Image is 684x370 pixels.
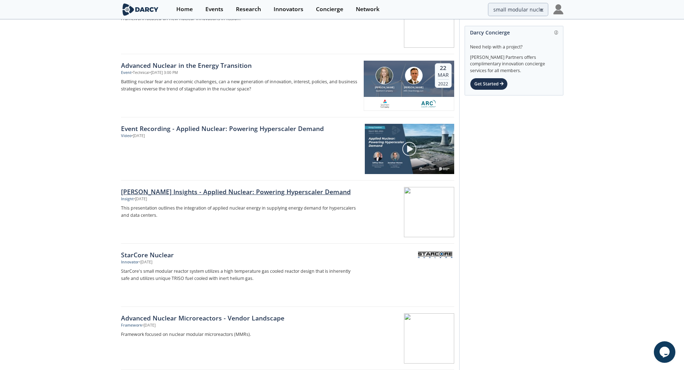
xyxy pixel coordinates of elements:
iframe: chat widget [654,341,677,363]
a: [PERSON_NAME] Insights - Applied Nuclear: Powering Hyperscaler Demand Insight •[DATE] This presen... [121,181,454,244]
div: Network [356,6,380,12]
div: [PERSON_NAME] [403,86,425,90]
p: Battling nuclear fear and economic challenges, can a new generation of innovation, interest, poli... [121,78,359,93]
div: Mar [438,72,449,78]
div: Home [176,6,193,12]
img: information.svg [554,31,558,34]
a: Advanced Nuclear in the Energy Transition Event •Technical•[DATE] 3:00 PM Battling nuclear fear a... [121,54,454,117]
div: Concierge [316,6,343,12]
img: Lauren Lathem [376,67,393,84]
div: • Technical • [DATE] 3:00 PM [131,70,178,76]
div: Innovator [121,259,139,265]
div: Research [236,6,261,12]
div: Advanced Nuclear in the Energy Transition [121,61,359,70]
div: 2022 [438,79,449,86]
div: [PERSON_NAME] Insights - Applied Nuclear: Powering Hyperscaler Demand [121,187,359,196]
div: Events [205,6,223,12]
p: Framework focused on nuclear modular microreactors (MMRs). [121,331,359,338]
div: Framework [121,323,142,328]
div: Southern Company [373,89,395,92]
a: Event Recording - Applied Nuclear: Powering Hyperscaler Demand [121,124,360,133]
input: Advanced Search [488,3,548,16]
div: Event [121,70,131,76]
p: StarCore's small modular reactor system utilizes a high temperature gas cooled reactor design tha... [121,268,359,282]
div: Need help with a project? [470,39,558,50]
img: Profile [553,4,563,14]
img: StarCore Nuclear [418,251,453,258]
div: • [DATE] [131,133,145,139]
div: Get Started [470,78,508,90]
p: This presentation outlines the integration of applied nuclear energy in supplying energy demand f... [121,205,359,219]
img: play-chapters-gray.svg [402,141,417,156]
div: • [DATE] [142,323,155,328]
div: [PERSON_NAME] Partners offers complimentary innovation concierge services for all members. [470,50,558,74]
div: ARC Clean Energy, LLC [403,89,425,92]
img: 1616523795096-Southern%20Company.png [381,99,390,108]
img: William Labbe [405,67,423,84]
div: 22 [438,65,449,72]
a: StarCore Nuclear Innovator •[DATE] StarCore's small modular reactor system utilizes a high temper... [121,244,454,307]
img: 1647273712908-ARC%20Clean%20Energy%20Logo%20%28Dec%202020%29.png [420,99,437,108]
img: logo-wide.svg [121,3,160,16]
div: • [DATE] [139,259,152,265]
div: Insight [121,196,134,202]
div: Advanced Nuclear Microreactors - Vendor Landscape [121,313,359,323]
div: StarCore Nuclear [121,250,359,259]
div: [PERSON_NAME] [373,86,395,90]
div: Innovators [274,6,303,12]
div: Darcy Concierge [470,26,558,39]
a: Advanced Nuclear Microreactors - Vendor Landscape Framework •[DATE] Framework focused on nuclear ... [121,307,454,370]
div: • [DATE] [134,196,147,202]
div: Video [121,133,131,139]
